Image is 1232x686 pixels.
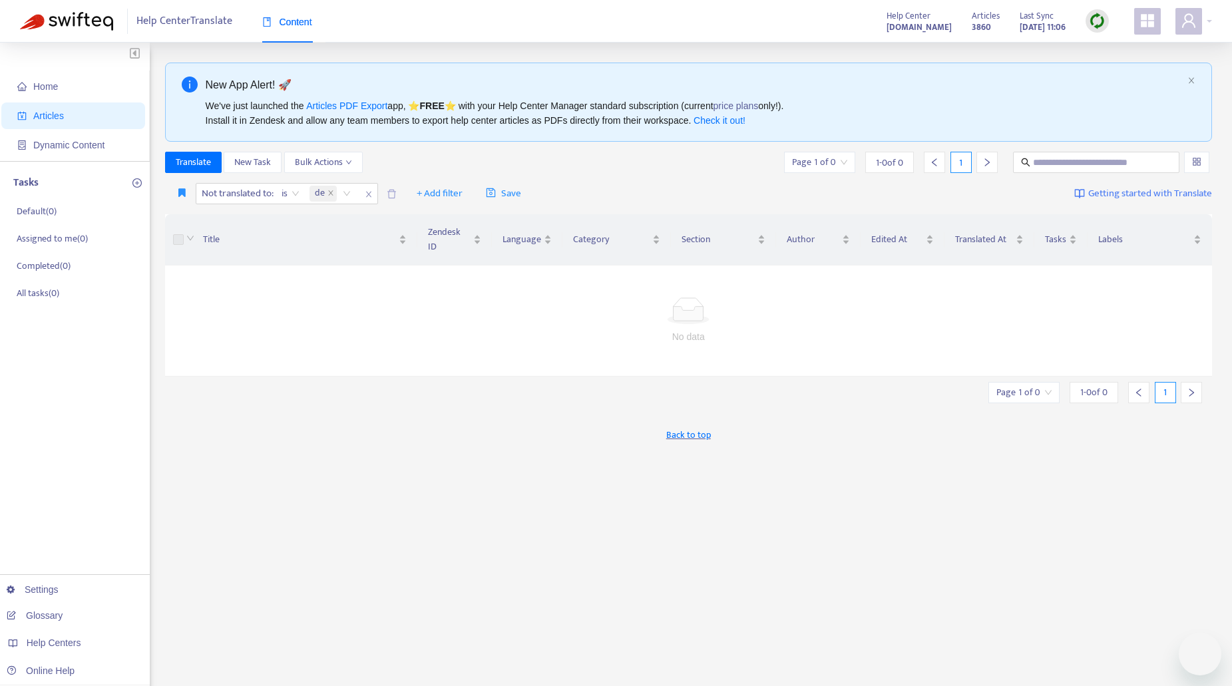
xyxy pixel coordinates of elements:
[315,186,325,202] span: de
[419,100,444,111] b: FREE
[306,100,387,111] a: Articles PDF Export
[1088,214,1212,265] th: Labels
[224,152,282,173] button: New Task
[671,214,777,265] th: Section
[182,77,198,92] span: info-circle
[972,20,991,35] strong: 3860
[165,152,222,173] button: Translate
[1045,232,1066,247] span: Tasks
[20,12,113,31] img: Swifteq
[27,637,81,648] span: Help Centers
[1020,20,1066,35] strong: [DATE] 11:06
[295,155,352,170] span: Bulk Actions
[33,110,64,121] span: Articles
[944,214,1034,265] th: Translated At
[492,214,562,265] th: Language
[1155,382,1176,403] div: 1
[203,232,396,247] span: Title
[176,155,211,170] span: Translate
[1098,232,1191,247] span: Labels
[206,98,1183,128] div: We've just launched the app, ⭐ ⭐️ with your Help Center Manager standard subscription (current on...
[192,214,417,265] th: Title
[1088,186,1212,202] span: Getting started with Translate
[503,232,541,247] span: Language
[871,232,923,247] span: Edited At
[1134,388,1143,397] span: left
[486,188,496,198] span: save
[234,155,271,170] span: New Task
[1187,388,1196,397] span: right
[1074,188,1085,199] img: image-link
[714,100,759,111] a: price plans
[787,232,839,247] span: Author
[1139,13,1155,29] span: appstore
[1020,9,1054,23] span: Last Sync
[972,9,1000,23] span: Articles
[887,19,952,35] a: [DOMAIN_NAME]
[982,158,992,167] span: right
[17,82,27,91] span: home
[407,183,473,204] button: + Add filter
[262,17,272,27] span: book
[387,189,397,199] span: delete
[1080,385,1108,399] span: 1 - 0 of 0
[861,214,944,265] th: Edited At
[573,232,650,247] span: Category
[776,214,861,265] th: Author
[950,152,972,173] div: 1
[196,184,276,204] span: Not translated to :
[327,190,334,198] span: close
[17,259,71,273] p: Completed ( 0 )
[33,140,104,150] span: Dynamic Content
[887,9,930,23] span: Help Center
[186,234,194,242] span: down
[309,186,337,202] span: de
[345,159,352,166] span: down
[7,610,63,621] a: Glossary
[13,175,39,191] p: Tasks
[1181,13,1197,29] span: user
[17,111,27,120] span: account-book
[17,286,59,300] p: All tasks ( 0 )
[262,17,312,27] span: Content
[417,214,491,265] th: Zendesk ID
[1021,158,1030,167] span: search
[1187,77,1195,85] button: close
[476,183,531,204] button: saveSave
[7,584,59,595] a: Settings
[1089,13,1106,29] img: sync.dc5367851b00ba804db3.png
[136,9,232,34] span: Help Center Translate
[682,232,755,247] span: Section
[282,184,300,204] span: is
[33,81,58,92] span: Home
[417,186,463,202] span: + Add filter
[930,158,939,167] span: left
[17,232,88,246] p: Assigned to me ( 0 )
[694,115,745,126] a: Check it out!
[1074,183,1212,204] a: Getting started with Translate
[7,665,75,676] a: Online Help
[17,140,27,150] span: container
[181,329,1197,344] div: No data
[887,20,952,35] strong: [DOMAIN_NAME]
[955,232,1012,247] span: Translated At
[206,77,1183,93] div: New App Alert! 🚀
[666,428,711,442] span: Back to top
[17,204,57,218] p: Default ( 0 )
[1179,633,1221,675] iframe: Schaltfläche zum Öffnen des Messaging-Fensters
[562,214,671,265] th: Category
[428,225,470,254] span: Zendesk ID
[132,178,142,188] span: plus-circle
[284,152,363,173] button: Bulk Actionsdown
[876,156,903,170] span: 1 - 0 of 0
[486,186,521,202] span: Save
[360,186,377,202] span: close
[1034,214,1088,265] th: Tasks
